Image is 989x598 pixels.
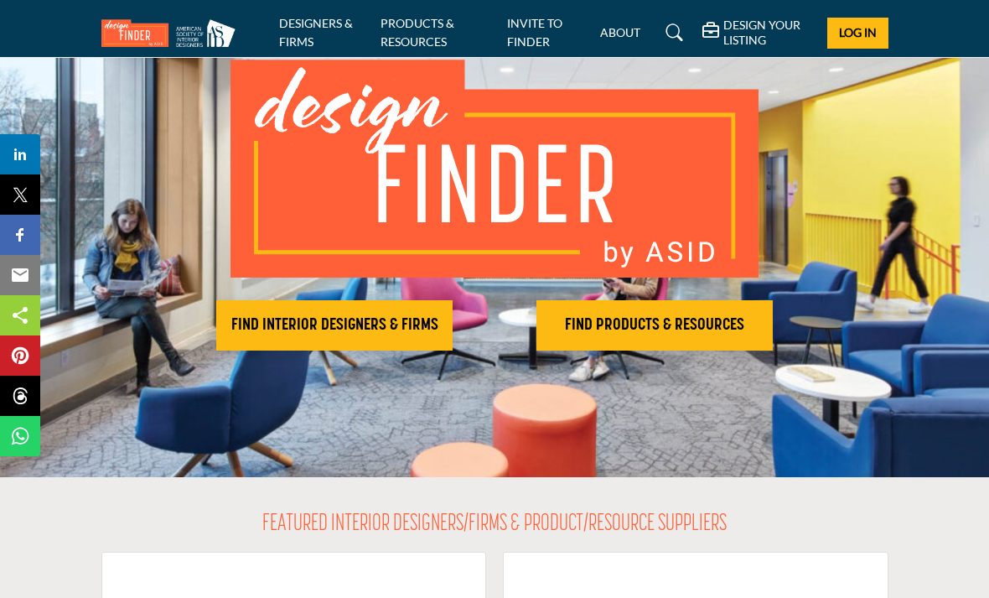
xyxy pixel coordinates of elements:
div: DESIGN YOUR LISTING [702,18,815,48]
button: FIND INTERIOR DESIGNERS & FIRMS [216,300,453,351]
img: Site Logo [101,19,244,47]
a: DESIGNERS & FIRMS [279,16,353,49]
h2: FIND PRODUCTS & RESOURCES [541,315,768,335]
button: Log In [827,18,888,49]
img: image [230,60,759,278]
span: Log In [839,25,877,39]
a: INVITE TO FINDER [507,16,562,49]
a: PRODUCTS & RESOURCES [381,16,454,49]
button: FIND PRODUCTS & RESOURCES [536,300,773,351]
a: ABOUT [600,25,640,39]
a: Search [650,19,694,46]
h2: FEATURED INTERIOR DESIGNERS/FIRMS & PRODUCT/RESOURCE SUPPLIERS [262,511,727,539]
h5: DESIGN YOUR LISTING [723,18,815,48]
h2: FIND INTERIOR DESIGNERS & FIRMS [221,315,448,335]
